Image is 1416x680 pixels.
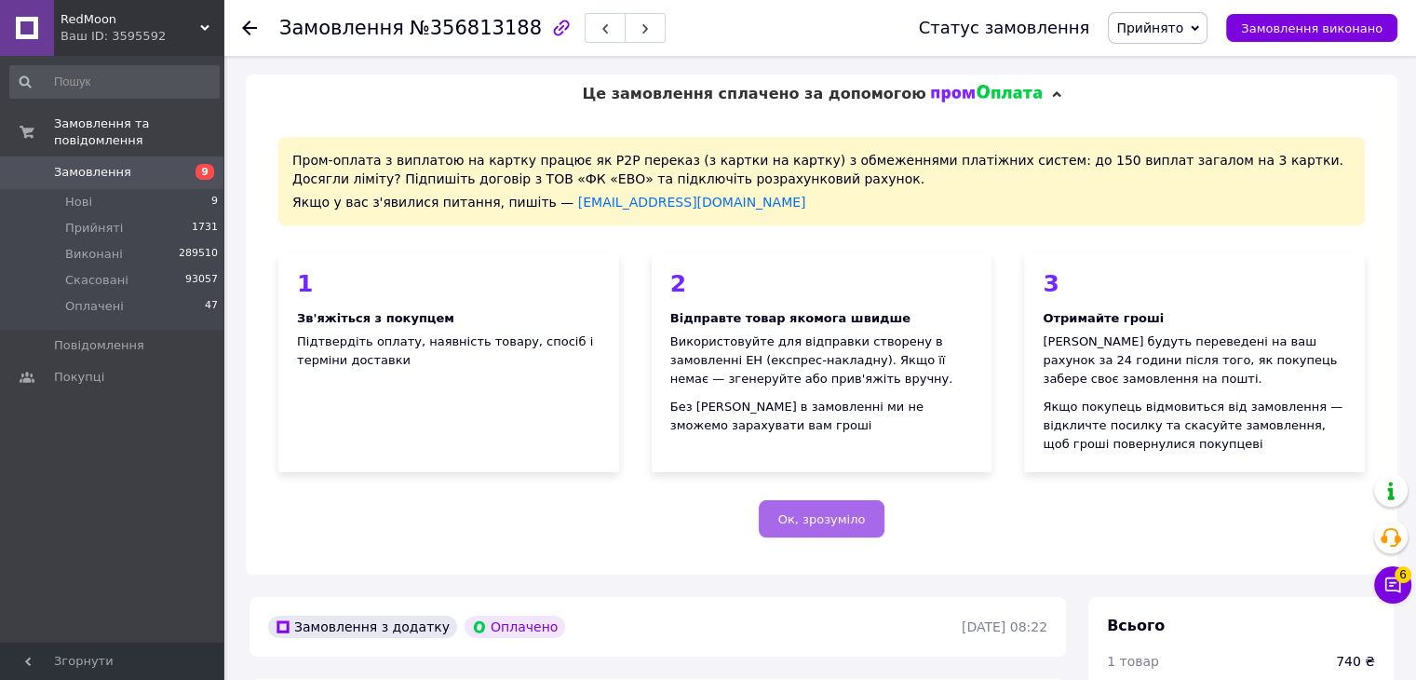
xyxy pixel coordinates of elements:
[778,512,866,526] span: Ок, зрозуміло
[179,246,218,263] span: 289510
[61,11,200,28] span: RedMoon
[1374,566,1411,604] button: Чат з покупцем6
[196,164,214,180] span: 9
[1241,21,1382,35] span: Замовлення виконано
[1043,398,1346,454] div: Якщо покупець відмовиться від замовлення — відкличте посилку та скасуйте замовлення, щоб гроші по...
[54,369,104,386] span: Покупці
[1226,14,1397,42] button: Замовлення виконано
[1043,311,1164,325] b: Отримайте гроші
[65,220,123,237] span: Прийняті
[278,137,1365,225] div: Пром-оплата з виплатою на картку працює як P2P переказ (з картки на картку) з обмеженнями платіжн...
[1043,272,1346,295] div: 3
[1107,617,1165,634] span: Всього
[578,195,806,210] a: [EMAIL_ADDRESS][DOMAIN_NAME]
[1107,654,1159,669] span: 1 товар
[759,500,885,537] button: Ок, зрозуміло
[192,220,218,237] span: 1731
[962,619,1047,634] time: [DATE] 08:22
[465,616,565,638] div: Оплачено
[670,398,974,435] div: Без [PERSON_NAME] в замовленні ми не зможемо зарахувати вам гроші
[1116,20,1183,35] span: Прийнято
[670,272,974,295] div: 2
[54,164,131,181] span: Замовлення
[279,17,404,39] span: Замовлення
[297,272,600,295] div: 1
[919,19,1090,37] div: Статус замовлення
[54,116,223,149] span: Замовлення та повідомлення
[65,272,128,289] span: Скасовані
[54,337,144,354] span: Повідомлення
[65,298,124,315] span: Оплачені
[670,311,910,325] b: Відправте товар якомога швидше
[410,17,542,39] span: №356813188
[670,333,974,388] div: Використовуйте для відправки створену в замовленні ЕН (експрес-накладну). Якщо її немає — згенеру...
[297,333,600,370] div: Підтвердіть оплату, наявність товару, спосіб і терміни доставки
[931,85,1043,103] img: evopay logo
[242,19,257,37] div: Повернутися назад
[211,194,218,211] span: 9
[268,616,457,638] div: Замовлення з додатку
[65,246,123,263] span: Виконані
[9,65,220,99] input: Пошук
[1043,333,1346,388] div: [PERSON_NAME] будуть переведені на ваш рахунок за 24 години після того, як покупець забере своє з...
[1336,652,1375,671] div: 740 ₴
[61,28,223,45] div: Ваш ID: 3595592
[297,311,454,325] b: Зв'яжіться з покупцем
[65,194,92,211] span: Нові
[1395,566,1411,583] span: 6
[185,272,218,289] span: 93057
[205,298,218,315] span: 47
[292,193,1351,211] div: Якщо у вас з'явилися питання, пишіть —
[582,85,925,102] span: Це замовлення сплачено за допомогою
